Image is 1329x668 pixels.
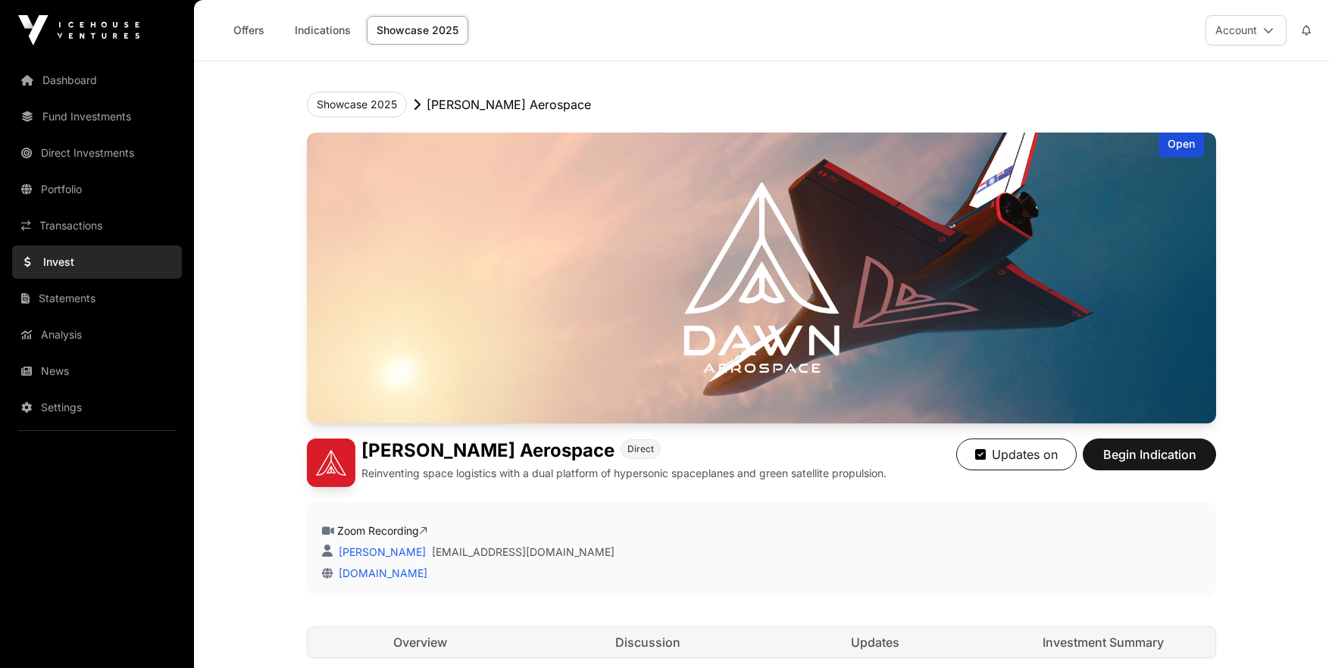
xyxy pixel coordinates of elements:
[308,627,533,657] a: Overview
[1159,133,1204,158] div: Open
[18,15,139,45] img: Icehouse Ventures Logo
[427,95,591,114] p: [PERSON_NAME] Aerospace
[12,100,182,133] a: Fund Investments
[12,173,182,206] a: Portfolio
[307,133,1216,423] img: Dawn Aerospace
[307,439,355,487] img: Dawn Aerospace
[12,391,182,424] a: Settings
[1083,454,1216,469] a: Begin Indication
[12,354,182,388] a: News
[285,16,361,45] a: Indications
[956,439,1077,470] button: Updates on
[991,627,1216,657] a: Investment Summary
[307,92,407,117] button: Showcase 2025
[12,209,182,242] a: Transactions
[12,136,182,170] a: Direct Investments
[1205,15,1287,45] button: Account
[333,567,427,579] a: [DOMAIN_NAME]
[308,627,1215,657] nav: Tabs
[337,524,427,537] a: Zoom Recording
[361,466,887,481] p: Reinventing space logistics with a dual platform of hypersonic spaceplanes and green satellite pr...
[1102,445,1197,464] span: Begin Indication
[12,318,182,351] a: Analysis
[432,545,614,560] a: [EMAIL_ADDRESS][DOMAIN_NAME]
[12,245,182,279] a: Invest
[12,64,182,97] a: Dashboard
[536,627,761,657] a: Discussion
[336,545,426,558] a: [PERSON_NAME]
[367,16,468,45] a: Showcase 2025
[218,16,279,45] a: Offers
[361,439,614,463] h1: [PERSON_NAME] Aerospace
[12,282,182,315] a: Statements
[763,627,988,657] a: Updates
[1083,439,1216,470] button: Begin Indication
[627,443,654,455] span: Direct
[1253,595,1329,668] iframe: Chat Widget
